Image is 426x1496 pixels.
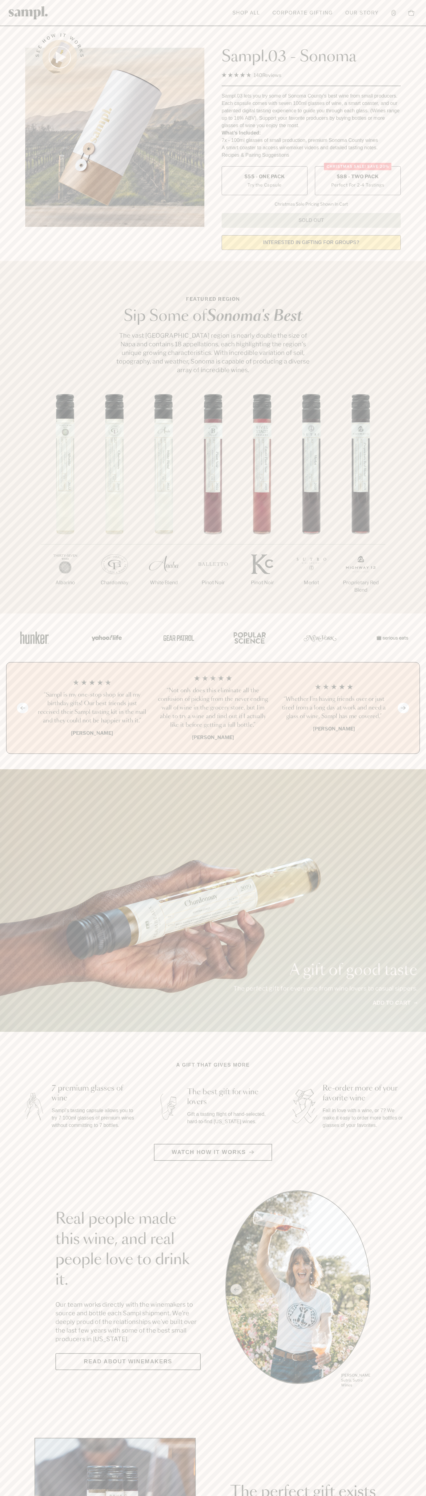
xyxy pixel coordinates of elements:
[71,730,113,736] b: [PERSON_NAME]
[225,1190,371,1389] ul: carousel
[278,675,389,741] li: 3 / 4
[158,686,269,730] h3: “Not only does this eliminate all the confusion of picking from the never ending wall of wine in ...
[222,151,401,159] li: Recipes & Pairing Suggestions
[37,675,148,741] li: 1 / 4
[287,579,336,586] p: Merlot
[229,6,263,20] a: Shop All
[16,625,53,651] img: Artboard_1_c8cd28af-0030-4af1-819c-248e302c7f06_x450.png
[55,1209,201,1290] h2: Real people made this wine, and real people love to drink it.
[278,695,389,721] h3: “Whether I'm having friends over or just tired from a long day at work and need a glass of wine, ...
[244,173,285,180] span: $55 - One Pack
[115,309,311,324] h2: Sip Some of
[269,6,336,20] a: Corporate Gifting
[324,163,392,170] div: Christmas SALE! Save 20%
[192,734,234,740] b: [PERSON_NAME]
[222,235,401,250] a: interested in gifting for groups?
[342,6,382,20] a: Our Story
[247,182,282,188] small: Try the Capsule
[313,726,355,732] b: [PERSON_NAME]
[336,579,385,594] p: Proprietary Red Blend
[222,130,261,135] strong: What’s Included:
[207,309,303,324] em: Sonoma's Best
[230,625,267,651] img: Artboard_4_28b4d326-c26e-48f9-9c80-911f17d6414e_x450.png
[287,394,336,606] li: 6 / 7
[238,394,287,606] li: 5 / 7
[336,394,385,613] li: 7 / 7
[90,394,139,606] li: 2 / 7
[233,984,417,993] p: The perfect gift for everyone from wine lovers to casual sippers.
[188,579,238,586] p: Pinot Noir
[176,1061,250,1069] h2: A gift that gives more
[331,182,384,188] small: Perfect For 2-4 Tastings
[37,691,148,725] h3: “Sampl is my one-stop shop for all my birthday gifts! Our best friends just received their Sampl ...
[398,703,409,713] button: Next slide
[17,703,28,713] button: Previous slide
[158,675,269,741] li: 2 / 4
[271,201,351,207] li: Christmas Sale Pricing Shown In Cart
[222,137,401,144] li: 7x - 100ml glasses of small production, premium Sonoma County wines
[302,625,339,651] img: Artboard_3_0b291449-6e8c-4d07-b2c2-3f3601a19cd1_x450.png
[139,579,188,586] p: White Blend
[254,72,262,78] span: 140
[87,625,124,651] img: Artboard_6_04f9a106-072f-468a-bdd7-f11783b05722_x450.png
[323,1107,406,1129] p: Fall in love with a wine, or 7? We make it easy to order more bottles or glasses of your favorites.
[115,331,311,374] p: The vast [GEOGRAPHIC_DATA] region is nearly double the size of Napa and contains 18 appellations,...
[90,579,139,586] p: Chardonnay
[222,71,281,79] div: 140Reviews
[25,48,204,227] img: Sampl.03 - Sonoma
[222,48,401,66] h1: Sampl.03 - Sonoma
[341,1373,371,1388] p: [PERSON_NAME] Sutro, Sutro Wines
[188,394,238,606] li: 4 / 7
[238,579,287,586] p: Pinot Noir
[52,1107,135,1129] p: Sampl's tasting capsule allows you to try 7 100ml glasses of premium wines without committing to ...
[187,1111,271,1125] p: Gift a tasting flight of hand-selected, hard-to-find [US_STATE] wines.
[225,1190,371,1389] div: slide 1
[9,6,48,19] img: Sampl logo
[233,963,417,978] p: A gift of good taste
[154,1144,272,1161] button: Watch how it works
[222,213,401,228] button: Sold Out
[373,625,410,651] img: Artboard_7_5b34974b-f019-449e-91fb-745f8d0877ee_x450.png
[42,40,77,74] button: See how it works
[55,1300,201,1343] p: Our team works directly with the winemakers to source and bottle each Sampl shipment. We’re deepl...
[115,296,311,303] p: Featured Region
[372,999,417,1007] a: Add to cart
[41,394,90,606] li: 1 / 7
[262,72,281,78] span: Reviews
[55,1353,201,1370] a: Read about Winemakers
[52,1084,135,1103] h3: 7 premium glasses of wine
[41,579,90,586] p: Albarino
[323,1084,406,1103] h3: Re-order more of your favorite wine
[222,144,401,151] li: A smart coaster to access winemaker videos and detailed tasting notes.
[139,394,188,606] li: 3 / 7
[337,173,379,180] span: $88 - Two Pack
[222,92,401,129] div: Sampl.03 lets you try some of Sonoma County's best wine from small producers. Each capsule comes ...
[187,1087,271,1107] h3: The best gift for wine lovers
[159,625,196,651] img: Artboard_5_7fdae55a-36fd-43f7-8bfd-f74a06a2878e_x450.png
